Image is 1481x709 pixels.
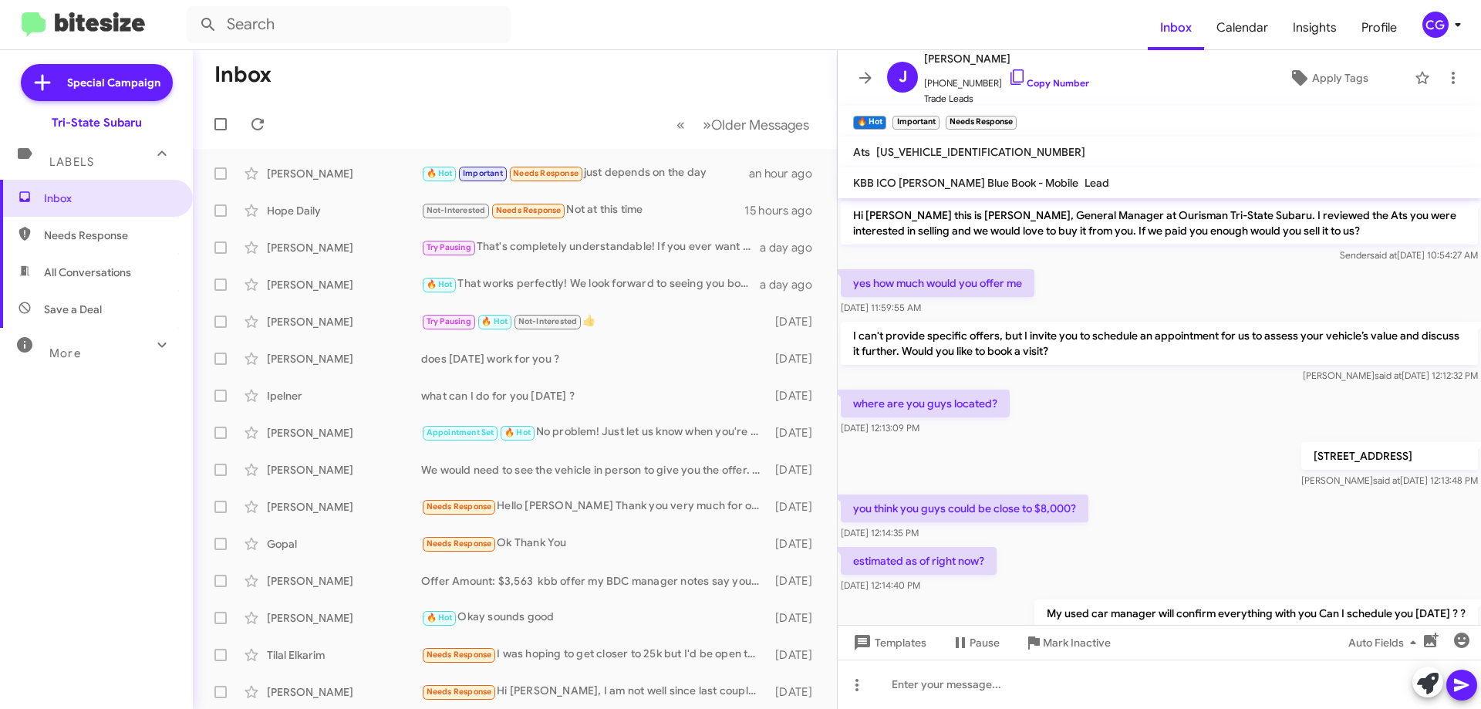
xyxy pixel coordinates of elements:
div: [PERSON_NAME] [267,499,421,515]
a: Special Campaign [21,64,173,101]
div: does [DATE] work for you ? [421,351,767,366]
div: what can I do for you [DATE] ? [421,388,767,403]
div: [PERSON_NAME] [267,573,421,589]
span: Trade Leads [924,91,1089,106]
button: Previous [667,109,694,140]
div: Hi [PERSON_NAME], I am not well since last couple of days, sorry couldn't reply to you. I wont be... [421,683,767,701]
div: [PERSON_NAME] [267,425,421,441]
span: Needs Response [44,228,175,243]
div: [PERSON_NAME] [267,462,421,478]
span: said at [1375,370,1402,381]
button: Mark Inactive [1012,629,1123,657]
span: All Conversations [44,265,131,280]
div: Hope Daily [267,203,421,218]
small: Important [892,116,939,130]
div: [PERSON_NAME] [267,240,421,255]
div: [PERSON_NAME] [267,610,421,626]
span: Not-Interested [518,316,578,326]
span: Sender [DATE] 10:54:27 AM [1340,249,1478,261]
div: That's completely understandable! If you ever want to discuss your options or have questions, fee... [421,238,760,256]
a: Calendar [1204,5,1280,50]
p: where are you guys located? [841,390,1010,417]
span: Important [463,168,503,178]
span: [DATE] 12:13:09 PM [841,422,919,434]
div: [DATE] [767,462,825,478]
div: [PERSON_NAME] [267,314,421,329]
div: [PERSON_NAME] [267,684,421,700]
a: Copy Number [1008,77,1089,89]
span: Try Pausing [427,316,471,326]
span: Older Messages [711,116,809,133]
span: Lead [1085,176,1109,190]
p: Hi [PERSON_NAME] this is [PERSON_NAME], General Manager at Ourisman Tri-State Subaru. I reviewed ... [841,201,1478,245]
div: [PERSON_NAME] [267,351,421,366]
span: Needs Response [427,539,492,549]
span: Try Pausing [427,242,471,252]
span: Special Campaign [67,75,160,90]
nav: Page navigation example [668,109,818,140]
span: Labels [49,155,94,169]
span: said at [1373,474,1400,486]
p: you think you guys could be close to $8,000? [841,495,1088,522]
div: [DATE] [767,536,825,552]
div: an hour ago [749,166,825,181]
button: Auto Fields [1336,629,1435,657]
span: Pause [970,629,1000,657]
a: Insights [1280,5,1349,50]
button: Apply Tags [1249,64,1407,92]
span: Apply Tags [1312,64,1368,92]
div: Ipelner [267,388,421,403]
span: [PHONE_NUMBER] [924,68,1089,91]
span: Needs Response [513,168,579,178]
div: [DATE] [767,573,825,589]
small: 🔥 Hot [853,116,886,130]
div: Tri-State Subaru [52,115,142,130]
p: I can't provide specific offers, but I invite you to schedule an appointment for us to assess you... [841,322,1478,365]
button: Next [693,109,818,140]
div: Gopal [267,536,421,552]
div: [PERSON_NAME] [267,166,421,181]
span: Ats [853,145,870,159]
a: Profile [1349,5,1409,50]
span: Needs Response [496,205,562,215]
span: J [899,65,907,89]
span: [DATE] 12:14:40 PM [841,579,920,591]
div: a day ago [760,277,825,292]
div: just depends on the day [421,164,749,182]
div: [DATE] [767,425,825,441]
span: Mark Inactive [1043,629,1111,657]
div: [PERSON_NAME] [267,277,421,292]
span: KBB ICO [PERSON_NAME] Blue Book - Mobile [853,176,1078,190]
div: [DATE] [767,314,825,329]
span: [PERSON_NAME] [DATE] 12:12:32 PM [1303,370,1478,381]
div: [DATE] [767,388,825,403]
span: 🔥 Hot [427,168,453,178]
div: [DATE] [767,499,825,515]
span: 🔥 Hot [481,316,508,326]
h1: Inbox [214,62,272,87]
a: Inbox [1148,5,1204,50]
span: Save a Deal [44,302,102,317]
span: Inbox [44,191,175,206]
div: We would need to see the vehicle in person to give you the offer. Do you have time to stop in for... [421,462,767,478]
div: [DATE] [767,684,825,700]
div: a day ago [760,240,825,255]
div: [DATE] [767,610,825,626]
button: Pause [939,629,1012,657]
span: said at [1370,249,1397,261]
span: [PERSON_NAME] [DATE] 12:13:48 PM [1301,474,1478,486]
span: [US_VEHICLE_IDENTIFICATION_NUMBER] [876,145,1085,159]
div: I was hoping to get closer to 25k but I'd be open to hearing what you can offer [421,646,767,663]
span: 🔥 Hot [504,427,531,437]
span: 🔥 Hot [427,613,453,623]
span: Needs Response [427,687,492,697]
div: 15 hours ago [744,203,825,218]
span: » [703,115,711,134]
span: [DATE] 11:59:55 AM [841,302,921,313]
div: That works perfectly! We look forward to seeing you both at 5:30 PM [DATE]. Let me know if you ne... [421,275,760,293]
span: [PERSON_NAME] [924,49,1089,68]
